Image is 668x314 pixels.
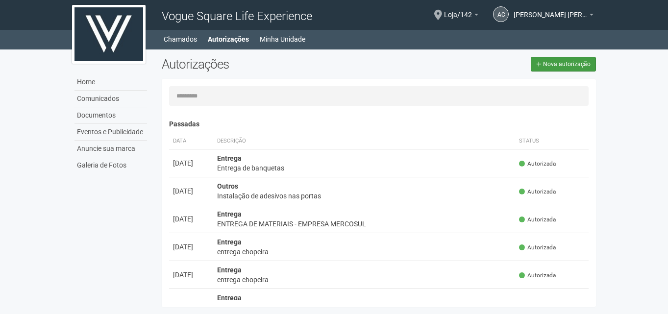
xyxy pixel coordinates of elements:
a: Galeria de Fotos [74,157,147,173]
a: Loja/142 [444,12,478,20]
div: [DATE] [173,186,209,196]
div: entrega chopeira [217,247,512,257]
strong: Entrega [217,210,242,218]
strong: Outros [217,182,238,190]
th: Descrição [213,133,516,149]
th: Data [169,133,213,149]
span: Antonio Carlos Santos de Freitas [514,1,587,19]
th: Status [515,133,589,149]
div: ENTREGA DE MATERIAIS - EMPRESA MERCOSUL [217,219,512,229]
strong: Entrega [217,154,242,162]
span: Autorizada [519,188,556,196]
strong: Entrega [217,294,242,302]
span: Loja/142 [444,1,472,19]
strong: Entrega [217,266,242,274]
a: AC [493,6,509,22]
div: Instalação de adesivos nas portas [217,191,512,201]
span: Vogue Square Life Experience [162,9,312,23]
div: [DATE] [173,242,209,252]
span: Autorizada [519,299,556,308]
h2: Autorizações [162,57,371,72]
div: entrega chopeira [217,275,512,285]
h4: Passadas [169,121,589,128]
img: logo.jpg [72,5,146,64]
a: Comunicados [74,91,147,107]
div: [DATE] [173,158,209,168]
a: Autorizações [208,32,249,46]
span: Autorizada [519,271,556,280]
span: Nova autorização [543,61,591,68]
strong: Entrega [217,238,242,246]
span: Autorizada [519,216,556,224]
span: Autorizada [519,243,556,252]
div: Entrega de banquetas [217,163,512,173]
a: Chamados [164,32,197,46]
div: [DATE] [173,298,209,308]
a: Anuncie sua marca [74,141,147,157]
div: [DATE] [173,270,209,280]
div: [DATE] [173,214,209,224]
a: Nova autorização [531,57,596,72]
span: Autorizada [519,160,556,168]
a: Documentos [74,107,147,124]
a: Minha Unidade [260,32,305,46]
a: Eventos e Publicidade [74,124,147,141]
a: Home [74,74,147,91]
a: [PERSON_NAME] [PERSON_NAME] [514,12,594,20]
